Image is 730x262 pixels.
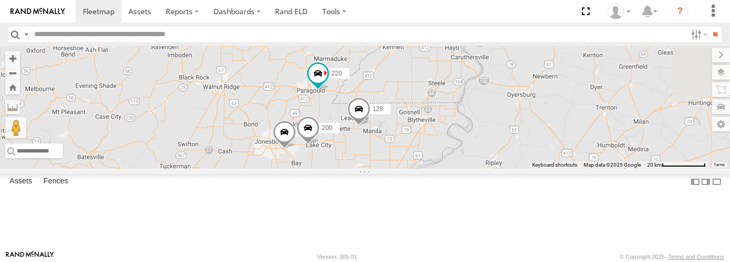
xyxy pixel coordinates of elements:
label: Dock Summary Table to the Left [690,174,701,189]
button: Zoom in [5,51,20,65]
div: © Copyright 2025 - [620,254,724,260]
i: ? [672,3,689,20]
label: Map Settings [712,117,730,132]
button: Zoom Home [5,80,20,94]
label: Hide Summary Table [712,174,722,189]
label: Search Filter Options [687,27,710,42]
button: Map Scale: 20 km per 80 pixels [644,161,709,169]
button: Drag Pegman onto the map to open Street View [5,117,26,138]
button: Zoom out [5,65,20,80]
a: Visit our Website [6,252,54,262]
span: 220 [331,70,342,78]
div: Butch Tucker [604,4,634,19]
a: Terms and Conditions [669,254,724,260]
span: Map data ©2025 Google [584,162,641,168]
label: Dock Summary Table to the Right [701,174,711,189]
span: 128 [372,105,383,113]
label: Search Query [22,27,30,42]
label: Assets [4,174,37,189]
span: 20 km [647,162,662,168]
a: Terms [714,163,725,167]
img: rand-logo.svg [10,8,65,15]
span: 200 [322,124,332,132]
label: Fences [38,174,73,189]
label: Measure [5,100,20,114]
div: Version: 305.01 [317,254,357,260]
button: Keyboard shortcuts [532,161,577,169]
